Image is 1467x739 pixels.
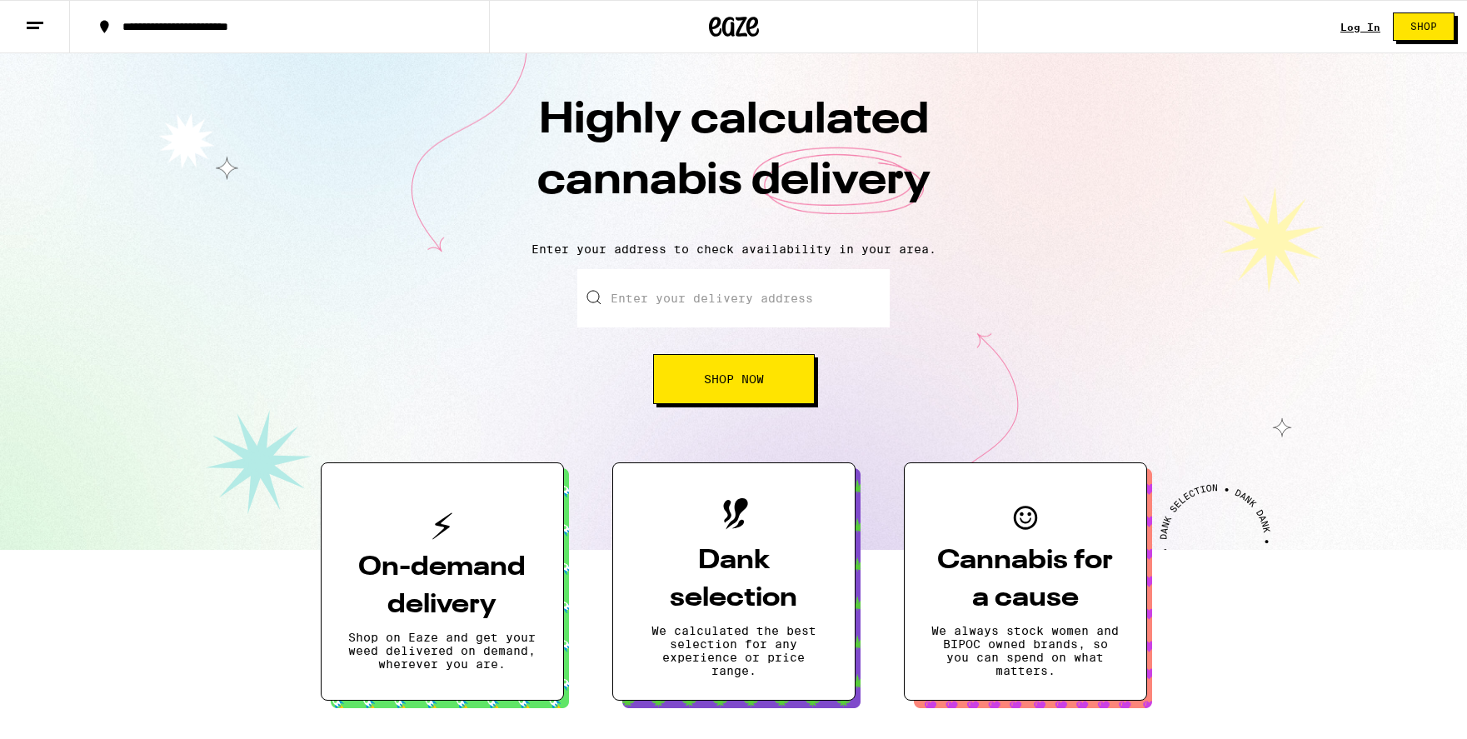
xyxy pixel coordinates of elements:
input: Enter your delivery address [577,269,890,327]
h3: Cannabis for a cause [931,542,1120,617]
h3: Dank selection [640,542,828,617]
a: Log In [1340,22,1380,32]
h1: Highly calculated cannabis delivery [442,91,1025,229]
p: Enter your address to check availability in your area. [17,242,1450,256]
button: Shop Now [653,354,815,404]
span: Shop Now [704,373,764,385]
button: Cannabis for a causeWe always stock women and BIPOC owned brands, so you can spend on what matters. [904,462,1147,701]
p: We calculated the best selection for any experience or price range. [640,624,828,677]
button: Dank selectionWe calculated the best selection for any experience or price range. [612,462,856,701]
span: Shop [1410,22,1437,32]
button: On-demand deliveryShop on Eaze and get your weed delivered on demand, wherever you are. [321,462,564,701]
button: Shop [1393,12,1455,41]
h3: On-demand delivery [348,549,536,624]
p: Shop on Eaze and get your weed delivered on demand, wherever you are. [348,631,536,671]
a: Shop [1380,12,1467,41]
p: We always stock women and BIPOC owned brands, so you can spend on what matters. [931,624,1120,677]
